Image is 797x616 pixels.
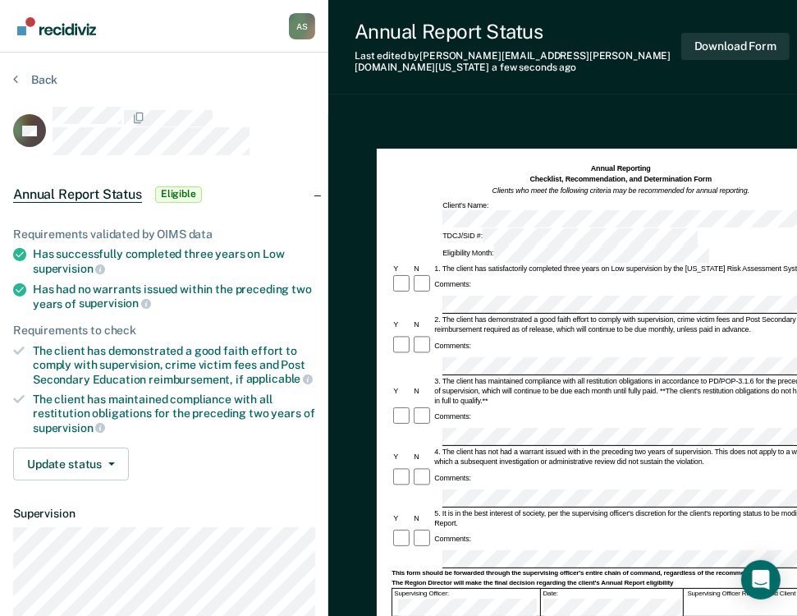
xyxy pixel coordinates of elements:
[591,164,651,172] strong: Annual Reporting
[433,279,473,289] div: Comments:
[433,341,473,351] div: Comments:
[392,452,412,462] div: Y
[412,319,433,329] div: N
[355,20,681,44] div: Annual Report Status
[392,386,412,396] div: Y
[79,297,151,310] span: supervision
[33,344,315,386] div: The client has demonstrated a good faith effort to comply with supervision, crime victim fees and...
[530,175,712,183] strong: Checklist, Recommendation, and Determination Form
[17,17,96,35] img: Recidiviz
[13,72,57,87] button: Back
[33,393,315,434] div: The client has maintained compliance with all restitution obligations for the preceding two years of
[13,324,315,338] div: Requirements to check
[155,186,202,203] span: Eligible
[681,33,790,60] button: Download Form
[741,560,781,600] div: Open Intercom Messenger
[246,372,313,385] span: applicable
[542,589,685,616] div: Date:
[33,283,315,310] div: Has had no warrants issued within the preceding two years of
[33,421,105,434] span: supervision
[13,507,315,521] dt: Supervision
[412,264,433,274] div: N
[433,534,473,544] div: Comments:
[492,186,749,195] em: Clients who meet the following criteria may be recommended for annual reporting.
[13,228,315,241] div: Requirements validated by OIMS data
[289,13,315,39] button: Profile dropdown button
[33,262,105,275] span: supervision
[433,473,473,483] div: Comments:
[392,589,540,616] div: Supervising Officer:
[412,513,433,523] div: N
[441,246,710,263] div: Eligibility Month:
[392,264,412,274] div: Y
[355,50,681,74] div: Last edited by [PERSON_NAME][EMAIL_ADDRESS][PERSON_NAME][DOMAIN_NAME][US_STATE]
[13,186,142,203] span: Annual Report Status
[433,411,473,421] div: Comments:
[441,228,699,246] div: TDCJ/SID #:
[392,319,412,329] div: Y
[392,513,412,523] div: Y
[412,452,433,462] div: N
[13,448,129,480] button: Update status
[412,386,433,396] div: N
[33,247,315,275] div: Has successfully completed three years on Low
[289,13,315,39] div: A S
[492,62,576,73] span: a few seconds ago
